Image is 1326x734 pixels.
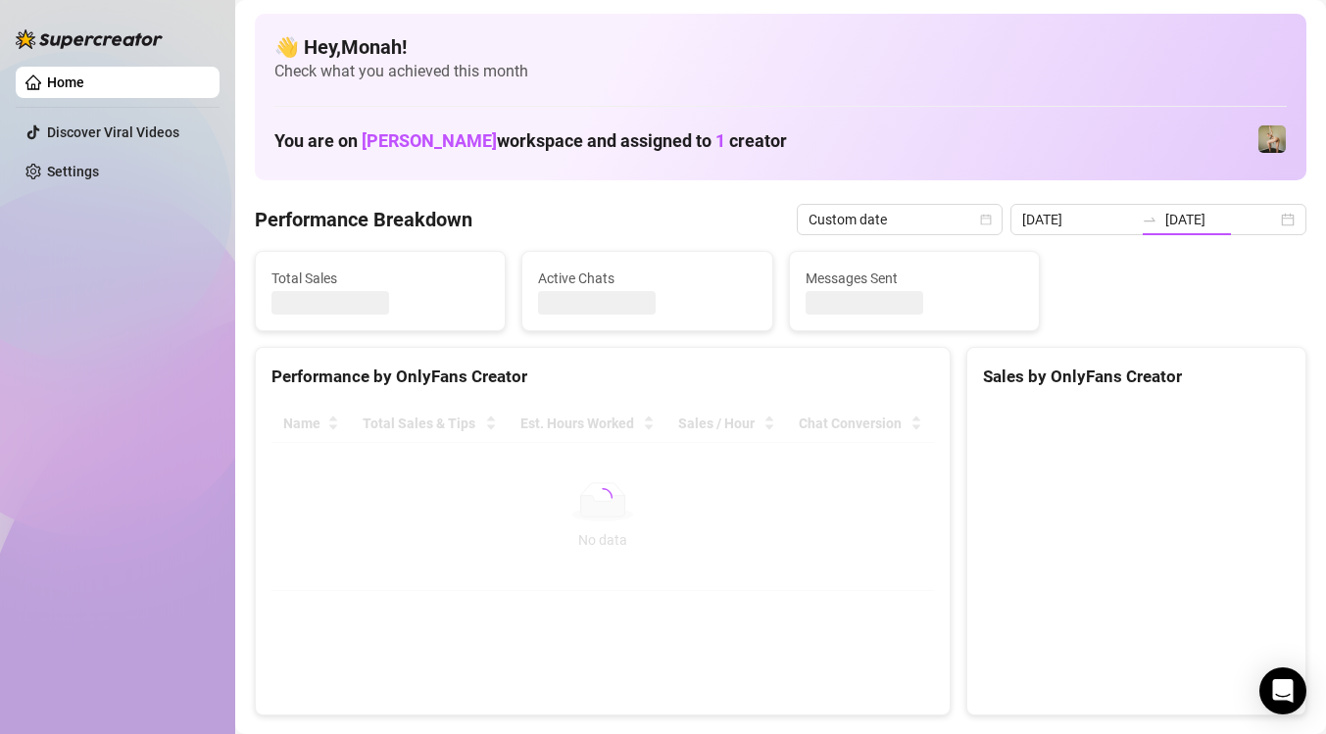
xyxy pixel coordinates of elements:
span: Total Sales [271,268,489,289]
a: Settings [47,164,99,179]
img: logo-BBDzfeDw.svg [16,29,163,49]
span: swap-right [1142,212,1157,227]
span: calendar [980,214,992,225]
span: 1 [715,130,725,151]
span: Active Chats [538,268,756,289]
input: End date [1165,209,1277,230]
span: loading [590,485,614,510]
h1: You are on workspace and assigned to creator [274,130,787,152]
div: Open Intercom Messenger [1259,667,1306,714]
img: Nicole [1258,125,1286,153]
h4: 👋 Hey, Monah ! [274,33,1287,61]
div: Sales by OnlyFans Creator [983,364,1290,390]
input: Start date [1022,209,1134,230]
h4: Performance Breakdown [255,206,472,233]
span: Check what you achieved this month [274,61,1287,82]
span: Custom date [809,205,991,234]
span: Messages Sent [806,268,1023,289]
div: Performance by OnlyFans Creator [271,364,934,390]
span: [PERSON_NAME] [362,130,497,151]
span: to [1142,212,1157,227]
a: Discover Viral Videos [47,124,179,140]
a: Home [47,74,84,90]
